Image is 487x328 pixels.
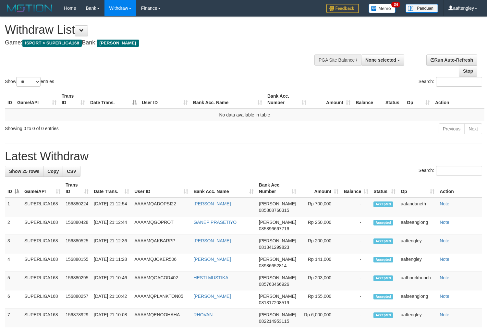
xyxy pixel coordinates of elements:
select: Showentries [16,77,41,87]
a: Note [440,220,449,225]
span: Copy 085896667716 to clipboard [259,226,289,231]
td: 156880295 [63,272,91,290]
th: Action [432,90,484,109]
td: 156880155 [63,253,91,272]
th: Action [437,179,482,198]
td: Rp 700,000 [299,198,341,216]
th: Balance: activate to sort column ascending [341,179,371,198]
td: Rp 200,000 [299,235,341,253]
span: Copy 082214953115 to clipboard [259,319,289,324]
td: 6 [5,290,22,309]
a: Show 25 rows [5,166,43,177]
td: 156880428 [63,216,91,235]
th: Bank Acc. Number: activate to sort column ascending [265,90,309,109]
span: Accepted [373,294,393,299]
td: aaftengley [398,235,437,253]
a: Note [440,312,449,317]
div: PGA Site Balance / [314,55,361,66]
a: CSV [63,166,80,177]
th: Status [383,90,404,109]
span: 34 [391,2,400,7]
td: AAAAMQGOPROT [132,216,191,235]
span: Accepted [373,257,393,262]
a: Note [440,238,449,243]
th: Balance [353,90,383,109]
span: [PERSON_NAME] [259,238,296,243]
h4: Game: Bank: [5,40,318,46]
th: ID: activate to sort column descending [5,179,22,198]
span: CSV [67,169,76,174]
th: ID [5,90,15,109]
td: [DATE] 21:12:44 [91,216,132,235]
td: - [341,216,371,235]
a: [PERSON_NAME] [193,257,231,262]
div: Showing 0 to 0 of 0 entries [5,123,198,132]
td: 156878929 [63,309,91,327]
td: 4 [5,253,22,272]
a: HESTI MUSTIKA [193,275,228,280]
a: Note [440,257,449,262]
td: aaftengley [398,253,437,272]
a: Note [440,201,449,206]
span: Accepted [373,238,393,244]
td: SUPERLIGA168 [22,198,63,216]
td: [DATE] 21:11:28 [91,253,132,272]
td: 1 [5,198,22,216]
span: Copy [47,169,59,174]
a: RHOVAN [193,312,213,317]
span: [PERSON_NAME] [259,275,296,280]
a: Note [440,275,449,280]
th: Op: activate to sort column ascending [398,179,437,198]
th: Date Trans.: activate to sort column ascending [91,179,132,198]
span: Copy 081341299823 to clipboard [259,245,289,250]
td: [DATE] 21:12:36 [91,235,132,253]
td: 7 [5,309,22,327]
th: Status: activate to sort column ascending [371,179,398,198]
td: AAAAMQJOKER506 [132,253,191,272]
a: Run Auto-Refresh [426,55,477,66]
span: [PERSON_NAME] [259,294,296,299]
td: - [341,290,371,309]
span: Accepted [373,201,393,207]
label: Search: [419,77,482,87]
td: aafhourkhuoch [398,272,437,290]
td: AAAAMQADOPSI22 [132,198,191,216]
th: Game/API: activate to sort column ascending [22,179,63,198]
td: SUPERLIGA168 [22,216,63,235]
span: [PERSON_NAME] [259,201,296,206]
img: Feedback.jpg [326,4,359,13]
td: aafandaneth [398,198,437,216]
td: [DATE] 21:12:54 [91,198,132,216]
td: [DATE] 21:10:42 [91,290,132,309]
th: Amount: activate to sort column ascending [299,179,341,198]
td: 2 [5,216,22,235]
td: Rp 141,000 [299,253,341,272]
td: aafseanglong [398,290,437,309]
th: Trans ID: activate to sort column ascending [63,179,91,198]
td: aafseanglong [398,216,437,235]
a: [PERSON_NAME] [193,238,231,243]
a: [PERSON_NAME] [193,294,231,299]
td: 156880224 [63,198,91,216]
td: Rp 155,000 [299,290,341,309]
button: None selected [361,55,404,66]
td: [DATE] 21:10:46 [91,272,132,290]
span: Accepted [373,312,393,318]
th: Bank Acc. Name: activate to sort column ascending [190,90,265,109]
td: SUPERLIGA168 [22,290,63,309]
td: SUPERLIGA168 [22,309,63,327]
td: aaftengley [398,309,437,327]
span: [PERSON_NAME] [259,220,296,225]
a: Copy [43,166,63,177]
td: AAAAMQPLANKTON05 [132,290,191,309]
td: No data available in table [5,109,484,121]
td: SUPERLIGA168 [22,235,63,253]
input: Search: [436,166,482,176]
td: AAAAMQAKBARPP [132,235,191,253]
td: [DATE] 21:10:08 [91,309,132,327]
td: - [341,309,371,327]
span: [PERSON_NAME] [97,40,139,47]
th: Bank Acc. Number: activate to sort column ascending [256,179,299,198]
span: Accepted [373,220,393,225]
th: Trans ID: activate to sort column ascending [59,90,88,109]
